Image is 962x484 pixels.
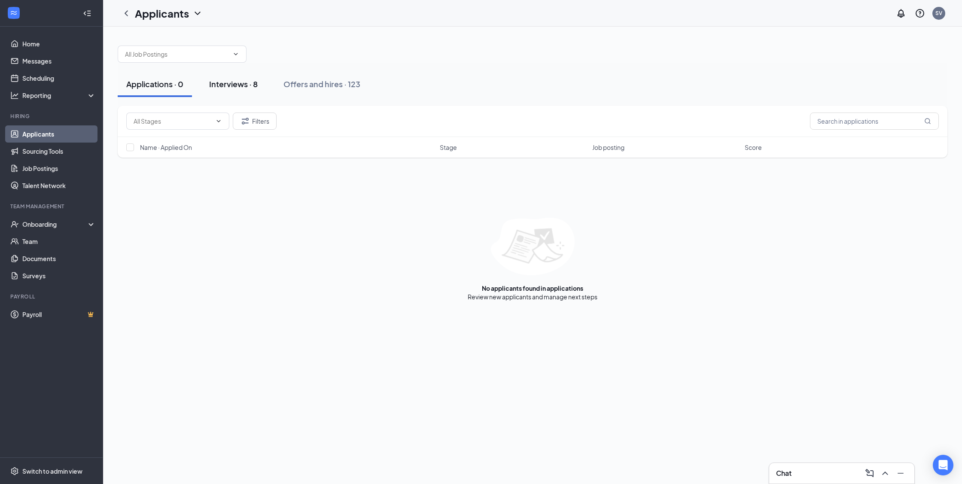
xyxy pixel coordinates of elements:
span: Job posting [592,143,624,152]
svg: ChevronDown [215,118,222,125]
svg: Analysis [10,91,19,100]
div: Interviews · 8 [209,79,258,89]
div: Onboarding [22,220,88,228]
a: Messages [22,52,96,70]
a: Job Postings [22,160,96,177]
svg: ComposeMessage [865,468,875,478]
button: Minimize [894,466,907,480]
div: No applicants found in applications [482,284,583,292]
svg: MagnifyingGlass [924,118,931,125]
svg: UserCheck [10,220,19,228]
svg: QuestionInfo [915,8,925,18]
svg: Minimize [895,468,906,478]
input: All Job Postings [125,49,229,59]
img: empty-state [491,218,575,275]
svg: Collapse [83,9,91,18]
a: Applicants [22,125,96,143]
svg: ChevronDown [192,8,203,18]
div: Applications · 0 [126,79,183,89]
input: Search in applications [810,113,939,130]
span: Name · Applied On [140,143,192,152]
button: ComposeMessage [863,466,877,480]
svg: Settings [10,467,19,475]
button: ChevronUp [878,466,892,480]
svg: ChevronUp [880,468,890,478]
a: Team [22,233,96,250]
div: Open Intercom Messenger [933,455,953,475]
span: Score [745,143,762,152]
div: SV [935,9,942,17]
a: Surveys [22,267,96,284]
a: Documents [22,250,96,267]
div: Offers and hires · 123 [283,79,360,89]
a: Sourcing Tools [22,143,96,160]
a: PayrollCrown [22,306,96,323]
h1: Applicants [135,6,189,21]
svg: WorkstreamLogo [9,9,18,17]
div: Switch to admin view [22,467,82,475]
button: Filter Filters [233,113,277,130]
svg: ChevronDown [232,51,239,58]
a: Talent Network [22,177,96,194]
div: Hiring [10,113,94,120]
h3: Chat [776,469,792,478]
svg: ChevronLeft [121,8,131,18]
div: Payroll [10,293,94,300]
span: Stage [440,143,457,152]
div: Reporting [22,91,96,100]
a: Home [22,35,96,52]
div: Review new applicants and manage next steps [468,292,597,301]
a: Scheduling [22,70,96,87]
div: Team Management [10,203,94,210]
svg: Notifications [896,8,906,18]
input: All Stages [134,116,212,126]
svg: Filter [240,116,250,126]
